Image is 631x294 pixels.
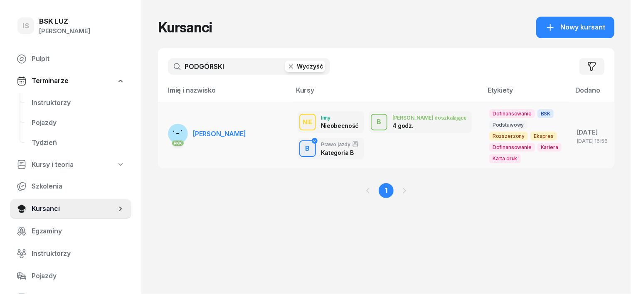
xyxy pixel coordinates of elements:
div: NIE [299,117,316,127]
span: Pulpit [32,54,125,64]
button: NIE [299,114,316,130]
span: Pojazdy [32,271,125,282]
div: B [302,142,313,156]
a: Szkolenia [10,176,131,196]
span: Kursy i teoria [32,159,74,170]
div: [PERSON_NAME] doszkalające [392,115,467,120]
a: Kursanci [10,199,131,219]
th: Etykiety [483,85,570,103]
div: [PERSON_NAME] [39,26,90,37]
a: Pulpit [10,49,131,69]
span: Kariera [537,143,562,152]
span: Dofinansowanie [489,109,535,118]
input: Szukaj [168,58,330,75]
button: B [299,140,316,157]
span: Pojazdy [32,118,125,128]
th: Dodano [570,85,614,103]
div: Prawo jazdy [321,141,359,147]
button: B [371,114,387,130]
a: Tydzień [25,133,131,153]
span: Dofinansowanie [489,143,535,152]
button: Wyczyść [285,61,325,72]
span: Kursanci [32,203,116,214]
div: B [374,115,385,129]
a: Pojazdy [10,266,131,286]
span: [PERSON_NAME] [193,130,246,138]
button: Nowy kursant [536,17,614,38]
a: Instruktorzy [10,244,131,264]
span: Terminarze [32,76,68,86]
span: Podstawowy [489,120,527,129]
div: Kategoria B [321,149,359,156]
span: Instruktorzy [32,248,125,259]
h1: Kursanci [158,20,212,35]
a: 1 [379,183,394,198]
div: Nieobecność [321,122,359,129]
a: Terminarze [10,71,131,91]
span: Szkolenia [32,181,125,192]
span: IS [22,22,29,29]
a: Pojazdy [25,113,131,133]
span: BSK [537,109,554,118]
span: Karta druk [489,154,520,163]
span: Tydzień [32,137,125,148]
a: Kursy i teoria [10,155,131,174]
span: Rozszerzony [489,132,528,140]
div: 4 godz. [392,122,436,129]
div: [DATE] [577,127,608,138]
span: Nowy kursant [560,22,605,33]
a: Egzaminy [10,221,131,241]
div: Inny [321,115,359,120]
div: PKK [172,140,184,146]
div: BSK LUZ [39,18,90,25]
th: Kursy [291,85,483,103]
span: Egzaminy [32,226,125,237]
div: [DATE] 16:56 [577,138,608,144]
a: PKK[PERSON_NAME] [168,124,246,144]
th: Imię i nazwisko [158,85,291,103]
a: Instruktorzy [25,93,131,113]
span: Instruktorzy [32,98,125,108]
span: Ekspres [530,132,557,140]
